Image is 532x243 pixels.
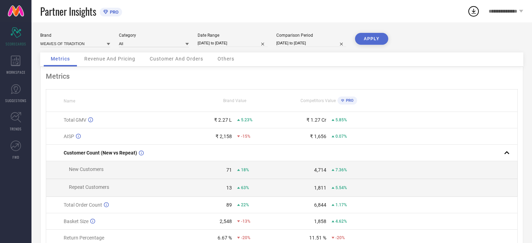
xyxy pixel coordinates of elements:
[6,70,26,75] span: WORKSPACE
[64,219,88,224] span: Basket Size
[335,167,347,172] span: 7.36%
[64,202,102,208] span: Total Order Count
[226,167,232,173] div: 71
[108,9,119,15] span: PRO
[150,56,203,62] span: Customer And Orders
[306,117,326,123] div: ₹ 1.27 Cr
[276,33,346,38] div: Comparison Period
[69,184,109,190] span: Repeat Customers
[84,56,135,62] span: Revenue And Pricing
[241,219,250,224] span: -13%
[309,235,326,241] div: 11.51 %
[335,134,347,139] span: 0.07%
[6,41,26,47] span: SCORECARDS
[314,185,326,191] div: 1,811
[198,40,268,47] input: Select date range
[64,150,137,156] span: Customer Count (New vs Repeat)
[335,117,347,122] span: 5.85%
[314,202,326,208] div: 6,844
[64,117,86,123] span: Total GMV
[69,166,104,172] span: New Customers
[214,117,232,123] div: ₹ 2.27 L
[241,202,249,207] span: 22%
[314,167,326,173] div: 4,714
[335,185,347,190] span: 5.54%
[335,219,347,224] span: 4.62%
[276,40,346,47] input: Select comparison period
[215,134,232,139] div: ₹ 2,158
[300,98,336,103] span: Competitors Value
[5,98,27,103] span: SUGGESTIONS
[241,167,249,172] span: 18%
[64,134,74,139] span: AISP
[241,134,250,139] span: -15%
[218,56,234,62] span: Others
[314,219,326,224] div: 1,858
[13,155,19,160] span: FWD
[226,202,232,208] div: 89
[64,235,104,241] span: Return Percentage
[355,33,388,45] button: APPLY
[335,235,345,240] span: -20%
[10,126,22,131] span: TRENDS
[241,235,250,240] span: -20%
[226,185,232,191] div: 13
[46,72,518,80] div: Metrics
[241,117,253,122] span: 5.23%
[310,134,326,139] div: ₹ 1,656
[119,33,189,38] div: Category
[241,185,249,190] span: 63%
[40,33,110,38] div: Brand
[64,99,75,103] span: Name
[218,235,232,241] div: 6.67 %
[51,56,70,62] span: Metrics
[223,98,246,103] span: Brand Value
[220,219,232,224] div: 2,548
[335,202,347,207] span: 1.17%
[344,98,354,103] span: PRO
[40,4,96,19] span: Partner Insights
[467,5,480,17] div: Open download list
[198,33,268,38] div: Date Range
